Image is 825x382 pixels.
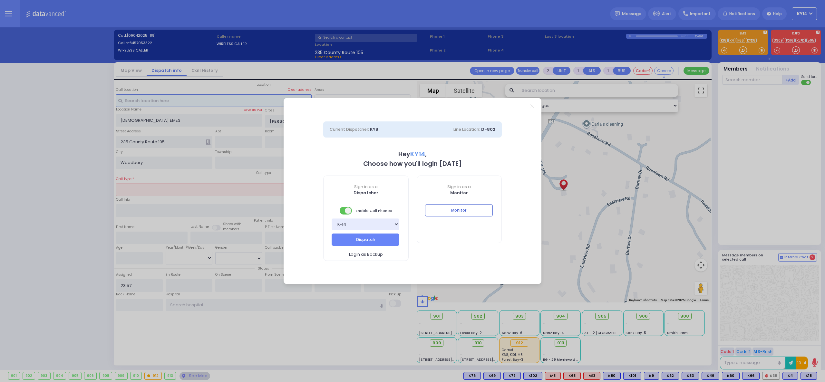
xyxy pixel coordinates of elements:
span: KY14 [410,150,425,158]
span: Line Location: [453,127,480,132]
span: Enable Cell Phones [340,206,392,215]
span: Sign in as a [324,184,408,190]
button: Dispatch [332,234,399,246]
b: Hey , [398,150,427,158]
span: Login as Backup [349,251,383,258]
span: D-802 [481,126,495,132]
a: Close [530,104,534,108]
b: Dispatcher [354,190,378,196]
b: Choose how you'll login [DATE] [363,159,462,168]
span: Current Dispatcher: [330,127,369,132]
b: Monitor [450,190,468,196]
button: Monitor [425,204,493,216]
span: Sign in as a [417,184,502,190]
span: KY9 [370,126,378,132]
